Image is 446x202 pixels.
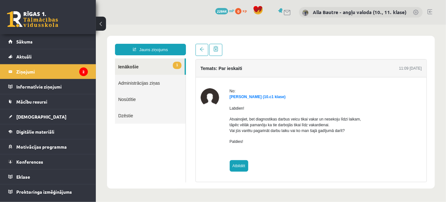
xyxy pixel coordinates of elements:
[16,54,32,59] span: Aktuāli
[8,124,88,139] a: Digitālie materiāli
[19,34,89,50] a: 1Ienākošie
[303,41,326,47] div: 11:09 [DATE]
[8,184,88,199] a: Proktoringa izmēģinājums
[134,92,265,109] p: Atvainojiet, bet diagnostikas darbus veicu tikai vakar un nesekoju līdzi laikam, tāpēc vēlāk pama...
[16,129,54,135] span: Digitālie materiāli
[19,83,90,99] a: Dzēstie
[77,37,85,44] span: 1
[16,39,33,44] span: Sākums
[8,94,88,109] a: Mācību resursi
[79,67,88,76] i: 2
[229,8,234,13] span: mP
[134,81,265,87] p: Labdien!
[8,49,88,64] a: Aktuāli
[242,8,247,13] span: xp
[105,41,146,46] h4: Temats: Par ieskaiti
[7,11,58,27] a: Rīgas 1. Tālmācības vidusskola
[8,169,88,184] a: Eklase
[215,8,234,13] a: 22844 mP
[8,109,88,124] a: [DEMOGRAPHIC_DATA]
[19,50,90,66] a: Administrācijas ziņas
[302,10,309,16] img: Alla Bautre - angļu valoda (10., 11. klase)
[16,174,30,180] span: Eklase
[16,144,67,150] span: Motivācijas programma
[105,64,123,82] img: Ņikita Ivanovs
[134,70,190,74] a: [PERSON_NAME] (10.c1 klase)
[8,139,88,154] a: Motivācijas programma
[16,64,88,79] legend: Ziņojumi
[235,8,250,13] a: 0 xp
[134,64,265,69] div: No:
[235,8,242,14] span: 0
[16,114,66,120] span: [DEMOGRAPHIC_DATA]
[134,114,265,120] p: Paldies!
[16,79,88,94] legend: Informatīvie ziņojumi
[8,34,88,49] a: Sākums
[313,9,406,15] a: Alla Bautre - angļu valoda (10., 11. klase)
[215,8,228,14] span: 22844
[8,154,88,169] a: Konferences
[16,99,47,105] span: Mācību resursi
[134,136,152,147] a: Atbildēt
[19,66,90,83] a: Nosūtītie
[8,79,88,94] a: Informatīvie ziņojumi
[16,159,43,165] span: Konferences
[19,19,90,31] a: Jauns ziņojums
[16,189,72,195] span: Proktoringa izmēģinājums
[8,64,88,79] a: Ziņojumi2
